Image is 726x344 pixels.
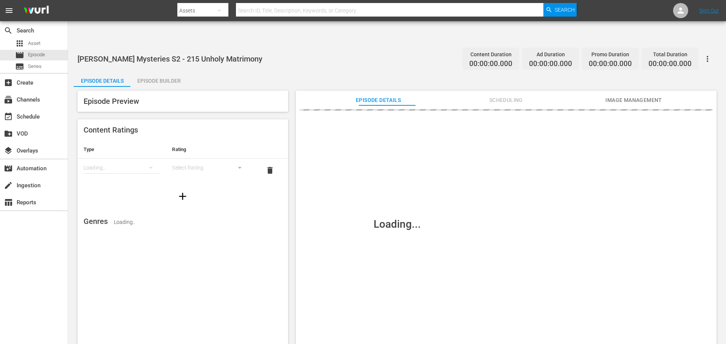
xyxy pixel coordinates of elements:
span: 00:00:00.000 [529,60,572,68]
button: Episode Builder [130,72,187,87]
span: Reports [4,198,13,207]
div: Episode Builder [130,72,187,90]
span: Series [28,63,42,70]
span: [PERSON_NAME] Mysteries S2 - 215 Unholy Matrimony [78,54,262,63]
span: menu [5,6,14,15]
div: Total Duration [648,49,692,60]
span: 00:00:00.000 [589,60,632,68]
span: Overlays [4,146,13,155]
span: Series [15,62,24,71]
span: Search [555,3,575,17]
div: Promo Duration [589,49,632,60]
div: Content Duration [469,49,512,60]
span: 00:00:00.000 [469,60,512,68]
span: Asset [15,39,24,48]
div: Loading... [374,218,421,230]
div: Ad Duration [529,49,572,60]
span: Channels [4,95,13,104]
span: 00:00:00.000 [648,60,692,68]
a: Sign Out [699,8,719,14]
div: Episode Details [74,72,130,90]
button: Episode Details [74,72,130,87]
span: Ingestion [4,181,13,190]
span: VOD [4,129,13,138]
span: Asset [28,40,40,47]
img: ans4CAIJ8jUAAAAAAAAAAAAAAAAAAAAAAAAgQb4GAAAAAAAAAAAAAAAAAAAAAAAAJMjXAAAAAAAAAAAAAAAAAAAAAAAAgAT5G... [18,2,54,20]
span: Search [4,26,13,35]
span: Episode [15,51,24,60]
span: Episode [28,51,45,59]
span: Automation [4,164,13,173]
span: Create [4,78,13,87]
button: Search [543,3,577,17]
span: Schedule [4,112,13,121]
